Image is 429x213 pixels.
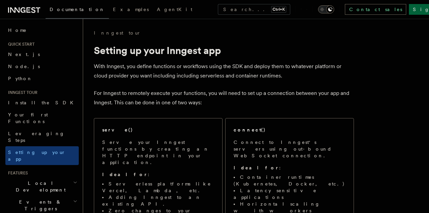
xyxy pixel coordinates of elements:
a: Contact sales [345,4,406,15]
a: Your first Functions [5,109,79,127]
span: Examples [113,7,149,12]
p: Connect to Inngest's servers using out-bound WebSocket connection. [234,139,346,159]
p: : [102,171,214,178]
li: Container runtimes (Kubernetes, Docker, etc.) [234,174,346,187]
a: Documentation [46,2,109,19]
a: Setting up your app [5,146,79,165]
a: Next.js [5,48,79,60]
a: Leveraging Steps [5,127,79,146]
a: Install the SDK [5,97,79,109]
span: Next.js [8,52,40,57]
button: Search...Ctrl+K [218,4,290,15]
a: Examples [109,2,153,18]
span: Leveraging Steps [8,131,65,143]
span: Events & Triggers [5,199,73,212]
p: : [234,164,346,171]
span: Your first Functions [8,112,48,124]
h1: Setting up your Inngest app [94,44,354,56]
h2: serve() [102,126,133,133]
a: AgentKit [153,2,196,18]
h2: connect() [234,126,266,133]
span: Features [5,170,28,176]
kbd: Ctrl+K [271,6,286,13]
span: AgentKit [157,7,192,12]
span: Inngest tour [5,90,38,95]
span: Documentation [50,7,105,12]
a: Inngest tour [94,30,141,36]
span: Local Development [5,180,73,193]
p: Serve your Inngest functions by creating an HTTP endpoint in your application. [102,139,214,166]
strong: Ideal for [102,172,148,177]
a: Home [5,24,79,36]
span: Home [8,27,27,34]
span: Install the SDK [8,100,77,105]
li: Latency sensitive applications [234,187,346,201]
p: For Inngest to remotely execute your functions, you will need to set up a connection between your... [94,89,354,107]
li: Serverless platforms like Vercel, Lambda, etc. [102,180,214,194]
strong: Ideal for [234,165,279,170]
span: Node.js [8,64,40,69]
button: Local Development [5,177,79,196]
a: Python [5,72,79,85]
a: Node.js [5,60,79,72]
span: Quick start [5,42,35,47]
span: Setting up your app [8,150,66,162]
button: Toggle dark mode [318,5,334,13]
li: Adding Inngest to an existing API. [102,194,214,207]
p: With Inngest, you define functions or workflows using the SDK and deploy them to whatever platfor... [94,62,354,81]
span: Python [8,76,33,81]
